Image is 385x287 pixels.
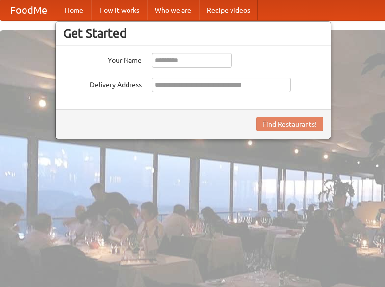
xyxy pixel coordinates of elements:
[63,53,142,65] label: Your Name
[199,0,258,20] a: Recipe videos
[57,0,91,20] a: Home
[147,0,199,20] a: Who we are
[91,0,147,20] a: How it works
[256,117,323,131] button: Find Restaurants!
[63,78,142,90] label: Delivery Address
[0,0,57,20] a: FoodMe
[63,26,323,41] h3: Get Started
